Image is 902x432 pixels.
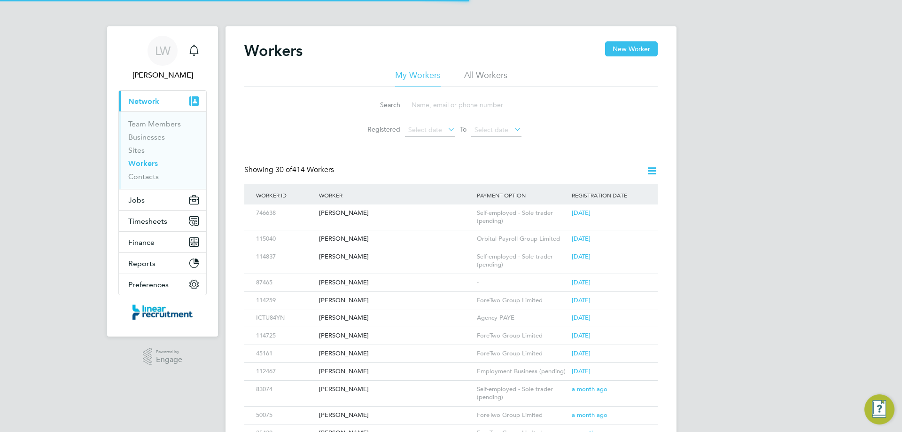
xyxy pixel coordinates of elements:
[358,101,400,109] label: Search
[572,349,591,357] span: [DATE]
[254,406,648,414] a: 50075[PERSON_NAME]ForeTwo Group Limiteda month ago
[254,407,317,424] div: 50075
[155,45,171,57] span: LW
[118,36,207,81] a: LW[PERSON_NAME]
[128,238,155,247] span: Finance
[317,309,474,327] div: [PERSON_NAME]
[128,146,145,155] a: Sites
[128,133,165,141] a: Businesses
[119,211,206,231] button: Timesheets
[474,184,569,206] div: Payment Option
[572,209,591,217] span: [DATE]
[317,407,474,424] div: [PERSON_NAME]
[474,248,569,274] div: Self-employed - Sole trader (pending)
[254,274,648,282] a: 87465[PERSON_NAME]-[DATE]
[408,126,442,134] span: Select date
[317,230,474,248] div: [PERSON_NAME]
[572,331,591,339] span: [DATE]
[395,70,441,86] li: My Workers
[407,96,544,114] input: Name, email or phone number
[572,235,591,243] span: [DATE]
[317,381,474,398] div: [PERSON_NAME]
[572,411,607,419] span: a month ago
[474,230,569,248] div: Orbital Payroll Group Limited
[254,327,648,335] a: 114725[PERSON_NAME]ForeTwo Group Limited[DATE]
[572,314,591,322] span: [DATE]
[254,381,317,398] div: 83074
[107,26,218,337] nav: Main navigation
[254,204,317,222] div: 746638
[317,327,474,345] div: [PERSON_NAME]
[254,204,648,212] a: 746638[PERSON_NAME]Self-employed - Sole trader (pending)[DATE]
[605,41,658,56] button: New Worker
[457,123,469,135] span: To
[132,305,193,320] img: linearrecruitment-logo-retina.png
[317,248,474,266] div: [PERSON_NAME]
[118,70,207,81] span: Laura Wilson
[254,184,317,206] div: Worker ID
[317,204,474,222] div: [PERSON_NAME]
[254,345,648,353] a: 45161[PERSON_NAME]ForeTwo Group Limited[DATE]
[569,184,648,206] div: Registration Date
[275,165,292,174] span: 30 of
[244,41,303,60] h2: Workers
[474,327,569,345] div: ForeTwo Group Limited
[572,367,591,375] span: [DATE]
[254,230,317,248] div: 115040
[464,70,507,86] li: All Workers
[254,309,317,327] div: ICTU84YN
[254,248,648,256] a: 114837[PERSON_NAME]Self-employed - Sole trader (pending)[DATE]
[572,252,591,260] span: [DATE]
[317,292,474,309] div: [PERSON_NAME]
[128,259,156,268] span: Reports
[474,363,569,380] div: Employment Business (pending)
[254,291,648,299] a: 114259[PERSON_NAME]ForeTwo Group Limited[DATE]
[128,172,159,181] a: Contacts
[119,274,206,295] button: Preferences
[317,274,474,291] div: [PERSON_NAME]
[254,309,648,317] a: ICTU84YN[PERSON_NAME]Agency PAYE[DATE]
[244,165,336,175] div: Showing
[118,305,207,320] a: Go to home page
[474,292,569,309] div: ForeTwo Group Limited
[119,189,206,210] button: Jobs
[128,119,181,128] a: Team Members
[572,278,591,286] span: [DATE]
[128,159,158,168] a: Workers
[254,292,317,309] div: 114259
[317,345,474,362] div: [PERSON_NAME]
[119,253,206,274] button: Reports
[119,91,206,111] button: Network
[572,385,607,393] span: a month ago
[864,394,894,424] button: Engage Resource Center
[474,407,569,424] div: ForeTwo Group Limited
[254,380,648,388] a: 83074[PERSON_NAME]Self-employed - Sole trader (pending)a month ago
[156,348,182,356] span: Powered by
[128,217,167,226] span: Timesheets
[143,348,183,366] a: Powered byEngage
[317,184,474,206] div: Worker
[254,248,317,266] div: 114837
[572,296,591,304] span: [DATE]
[474,274,569,291] div: -
[317,363,474,380] div: [PERSON_NAME]
[474,381,569,406] div: Self-employed - Sole trader (pending)
[119,111,206,189] div: Network
[358,125,400,134] label: Registered
[254,424,648,432] a: 25420[PERSON_NAME]ForeTwo Group Limiteda month ago
[254,363,317,380] div: 112467
[275,165,334,174] span: 414 Workers
[254,230,648,238] a: 115040[PERSON_NAME]Orbital Payroll Group Limited[DATE]
[254,274,317,291] div: 87465
[119,232,206,252] button: Finance
[156,356,182,364] span: Engage
[474,309,569,327] div: Agency PAYE
[254,327,317,345] div: 114725
[254,362,648,370] a: 112467[PERSON_NAME]Employment Business (pending)[DATE]
[474,345,569,362] div: ForeTwo Group Limited
[254,345,317,362] div: 45161
[474,126,508,134] span: Select date
[474,204,569,230] div: Self-employed - Sole trader (pending)
[128,280,169,289] span: Preferences
[128,97,159,106] span: Network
